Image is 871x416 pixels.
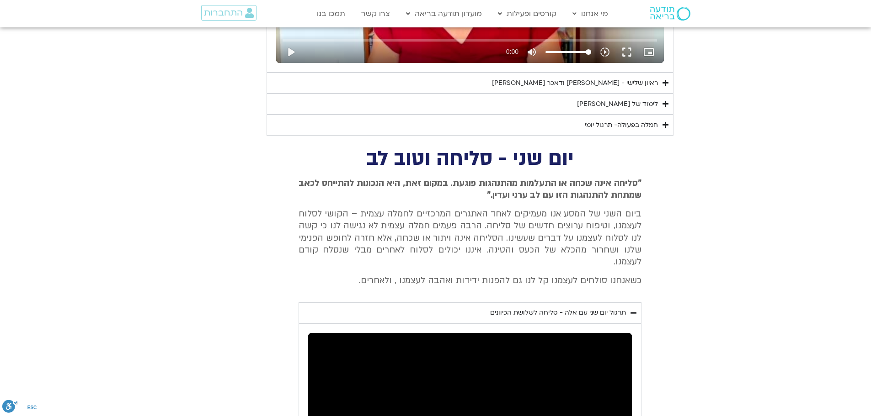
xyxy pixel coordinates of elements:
[267,115,673,136] summary: חמלה בפעולה- תרגול יומי
[267,94,673,115] summary: לימוד של [PERSON_NAME]
[493,5,561,22] a: קורסים ופעילות
[299,274,641,286] p: כשאנחנו סולחים לעצמנו קל לנו גם להפנות ידידות ואהבה לעצמנו , ולאחרים.
[204,8,243,18] span: התחברות
[299,177,641,201] span: "סליחה אינה שכחה או התעלמות מהתנהגות פוגעת. במקום זאת, היא הנכונות להתייחס לכאב שמתחת להתנהגות הז...
[299,149,641,168] h2: יום שני - סליחה וטוב לב
[568,5,613,22] a: מי אנחנו
[267,73,673,94] summary: ראיון שלישי - [PERSON_NAME] ודאכר [PERSON_NAME]
[577,99,658,110] div: לימוד של [PERSON_NAME]
[490,307,626,318] div: תרגול יום שני עם אלה - סליחה לשלושת הכיוונים
[312,5,350,22] a: תמכו בנו
[299,208,641,268] span: ביום השני של המסע אנו מעמיקים לאחד האתגרים המרכזיים לחמלה עצמית – הקושי לסלוח לעצמנו, וטיפוח ערוצ...
[650,7,690,21] img: תודעה בריאה
[585,120,658,131] div: חמלה בפעולה- תרגול יומי
[299,302,641,323] summary: תרגול יום שני עם אלה - סליחה לשלושת הכיוונים
[492,78,658,89] div: ראיון שלישי - [PERSON_NAME] ודאכר [PERSON_NAME]
[401,5,486,22] a: מועדון תודעה בריאה
[357,5,395,22] a: צרו קשר
[201,5,256,21] a: התחברות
